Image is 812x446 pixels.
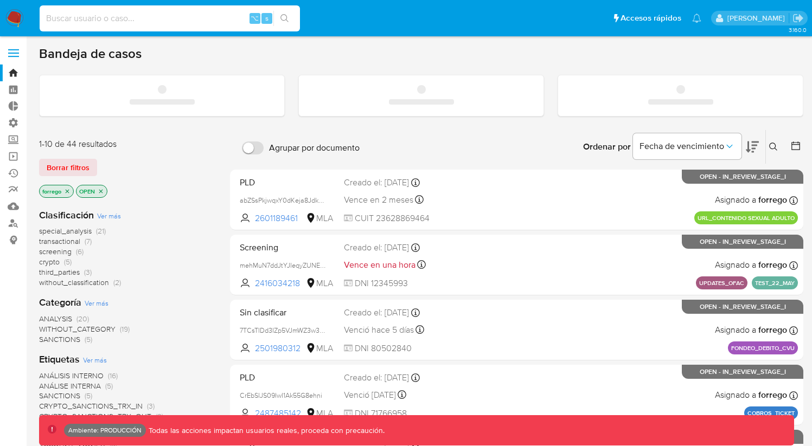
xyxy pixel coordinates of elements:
[792,12,804,24] a: Salir
[273,11,296,26] button: search-icon
[68,428,142,432] p: Ambiente: PRODUCCIÓN
[727,13,789,23] p: fabriany.orrego@mercadolibre.com.co
[621,12,681,24] span: Accesos rápidos
[265,13,268,23] span: s
[692,14,701,23] a: Notificaciones
[40,11,300,25] input: Buscar usuario o caso...
[146,425,385,436] p: Todas las acciones impactan usuarios reales, proceda con precaución.
[251,13,259,23] span: ⌥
